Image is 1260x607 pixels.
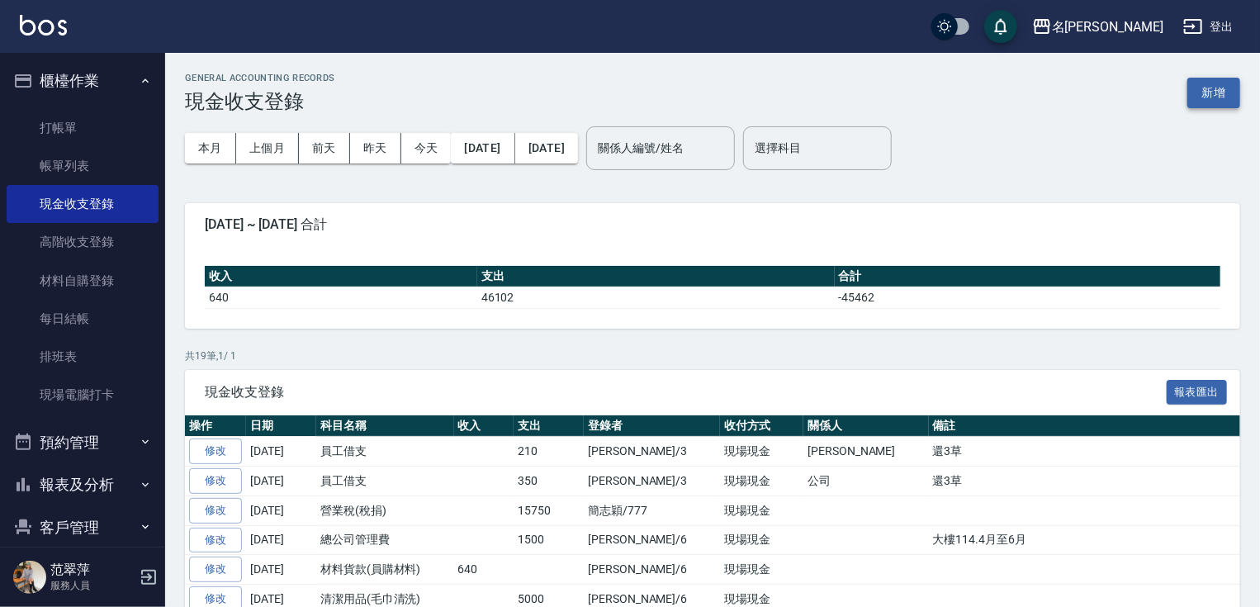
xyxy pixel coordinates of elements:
td: [PERSON_NAME]/6 [584,525,720,555]
a: 打帳單 [7,109,159,147]
a: 材料自購登錄 [7,262,159,300]
h3: 現金收支登錄 [185,90,335,113]
th: 支出 [514,415,584,437]
button: 預約管理 [7,421,159,464]
th: 登錄者 [584,415,720,437]
th: 收入 [205,266,477,287]
img: Logo [20,15,67,36]
button: 昨天 [350,133,401,164]
td: [DATE] [246,467,316,496]
td: 還3草 [929,437,1258,467]
button: [DATE] [451,133,514,164]
a: 帳單列表 [7,147,159,185]
a: 修改 [189,498,242,524]
button: 客戶管理 [7,506,159,549]
td: 現場現金 [720,437,803,467]
a: 排班表 [7,338,159,376]
img: Person [13,561,46,594]
a: 現金收支登錄 [7,185,159,223]
td: 現場現金 [720,467,803,496]
button: 登出 [1177,12,1240,42]
button: [DATE] [515,133,578,164]
a: 修改 [189,557,242,582]
h2: GENERAL ACCOUNTING RECORDS [185,73,335,83]
button: 前天 [299,133,350,164]
td: [PERSON_NAME]/3 [584,467,720,496]
th: 關係人 [803,415,928,437]
td: -45462 [835,287,1220,308]
button: 報表匯出 [1167,380,1228,405]
td: [DATE] [246,555,316,585]
td: 210 [514,437,584,467]
td: 還3草 [929,467,1258,496]
td: 640 [205,287,477,308]
th: 收入 [454,415,514,437]
button: 本月 [185,133,236,164]
td: 現場現金 [720,496,803,525]
button: 報表及分析 [7,463,159,506]
td: 公司 [803,467,928,496]
a: 修改 [189,439,242,464]
p: 服務人員 [50,578,135,593]
td: 15750 [514,496,584,525]
td: 員工借支 [316,437,454,467]
button: save [984,10,1017,43]
td: 46102 [477,287,835,308]
p: 共 19 筆, 1 / 1 [185,349,1240,363]
td: [DATE] [246,525,316,555]
td: 350 [514,467,584,496]
td: 營業稅(稅捐) [316,496,454,525]
button: 名[PERSON_NAME] [1026,10,1170,44]
button: 櫃檯作業 [7,59,159,102]
th: 合計 [835,266,1220,287]
td: [DATE] [246,437,316,467]
span: 現金收支登錄 [205,384,1167,401]
a: 報表匯出 [1167,383,1228,399]
a: 每日結帳 [7,300,159,338]
th: 科目名稱 [316,415,454,437]
a: 現場電腦打卡 [7,376,159,414]
a: 新增 [1187,84,1240,100]
div: 名[PERSON_NAME] [1052,17,1163,37]
button: 上個月 [236,133,299,164]
a: 修改 [189,468,242,494]
td: 640 [454,555,514,585]
td: [DATE] [246,496,316,525]
th: 支出 [477,266,835,287]
td: 簡志穎/777 [584,496,720,525]
td: 現場現金 [720,555,803,585]
h5: 范翠萍 [50,562,135,578]
button: 今天 [401,133,452,164]
td: [PERSON_NAME]/6 [584,555,720,585]
td: [PERSON_NAME]/3 [584,437,720,467]
a: 修改 [189,528,242,553]
th: 備註 [929,415,1258,437]
td: 總公司管理費 [316,525,454,555]
td: 現場現金 [720,525,803,555]
td: [PERSON_NAME] [803,437,928,467]
th: 日期 [246,415,316,437]
a: 高階收支登錄 [7,223,159,261]
td: 材料貨款(員購材料) [316,555,454,585]
td: 1500 [514,525,584,555]
th: 操作 [185,415,246,437]
td: 員工借支 [316,467,454,496]
button: 新增 [1187,78,1240,108]
th: 收付方式 [720,415,803,437]
span: [DATE] ~ [DATE] 合計 [205,216,1220,233]
td: 大樓114.4月至6月 [929,525,1258,555]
